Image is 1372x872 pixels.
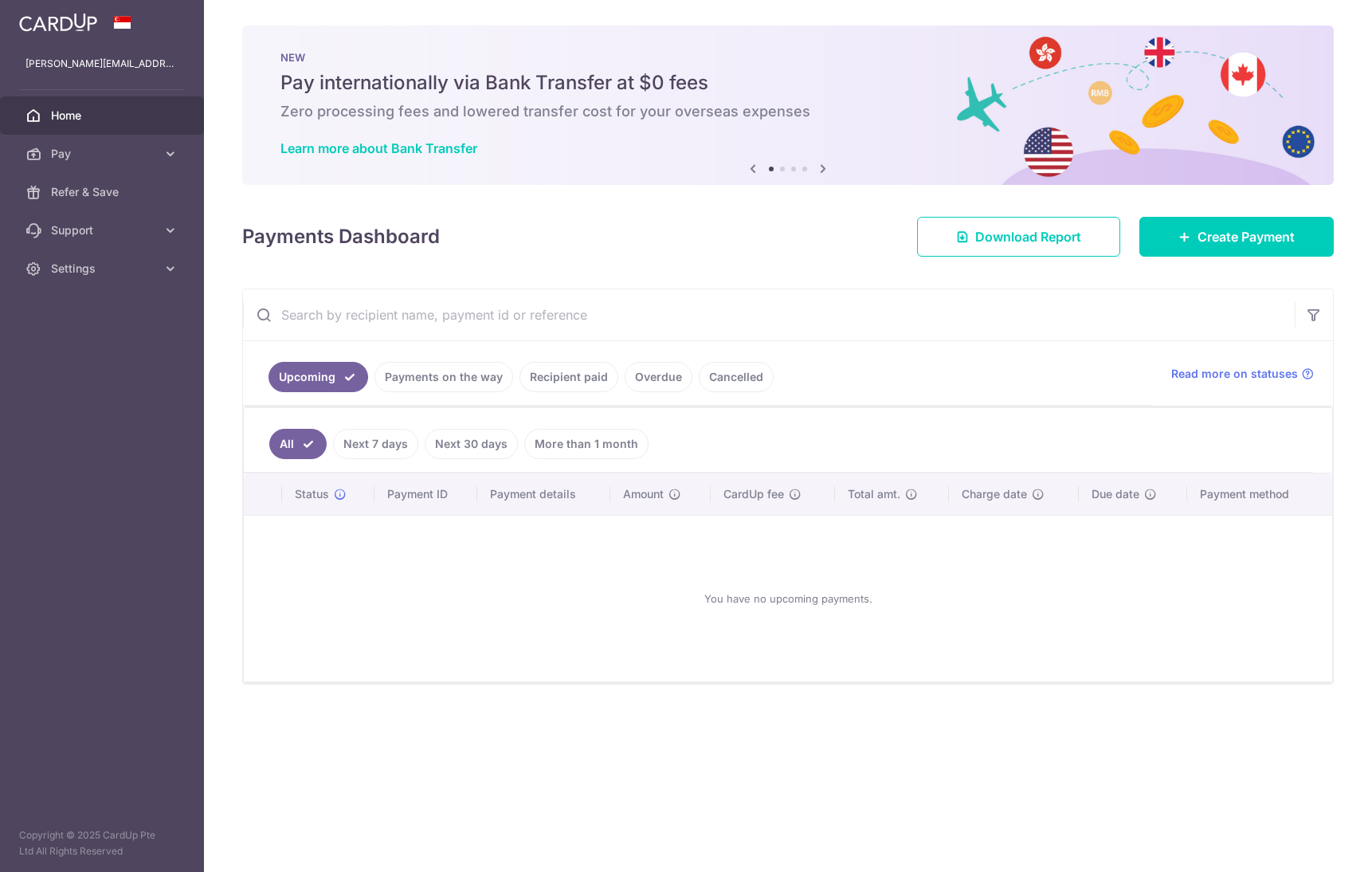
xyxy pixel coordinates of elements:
[374,473,477,515] th: Payment ID
[519,362,618,392] a: Recipient paid
[1171,366,1314,382] a: Read more on statuses
[280,102,1296,121] h6: Zero processing fees and lowered transfer cost for your overseas expenses
[51,108,156,124] span: Home
[1092,486,1139,502] span: Due date
[524,429,649,459] a: More than 1 month
[25,56,178,72] p: [PERSON_NAME][EMAIL_ADDRESS][PERSON_NAME][DOMAIN_NAME]
[242,26,1334,185] img: Bank transfer banner
[723,486,784,502] span: CardUp fee
[51,146,156,162] span: Pay
[623,486,664,502] span: Amount
[51,184,156,200] span: Refer & Save
[280,70,1296,96] h5: Pay internationally via Bank Transfer at $0 fees
[242,222,440,251] h4: Payments Dashboard
[1187,473,1332,515] th: Payment method
[917,217,1120,257] a: Download Report
[295,486,329,502] span: Status
[374,362,513,392] a: Payments on the way
[699,362,774,392] a: Cancelled
[1198,227,1295,246] span: Create Payment
[1139,217,1334,257] a: Create Payment
[263,528,1313,669] div: You have no upcoming payments.
[280,140,477,156] a: Learn more about Bank Transfer
[280,51,1296,64] p: NEW
[269,362,368,392] a: Upcoming
[1171,366,1298,382] span: Read more on statuses
[51,261,156,277] span: Settings
[625,362,692,392] a: Overdue
[425,429,518,459] a: Next 30 days
[269,429,327,459] a: All
[848,486,900,502] span: Total amt.
[333,429,418,459] a: Next 7 days
[962,486,1027,502] span: Charge date
[243,289,1295,340] input: Search by recipient name, payment id or reference
[477,473,610,515] th: Payment details
[51,222,156,238] span: Support
[975,227,1081,246] span: Download Report
[19,13,97,32] img: CardUp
